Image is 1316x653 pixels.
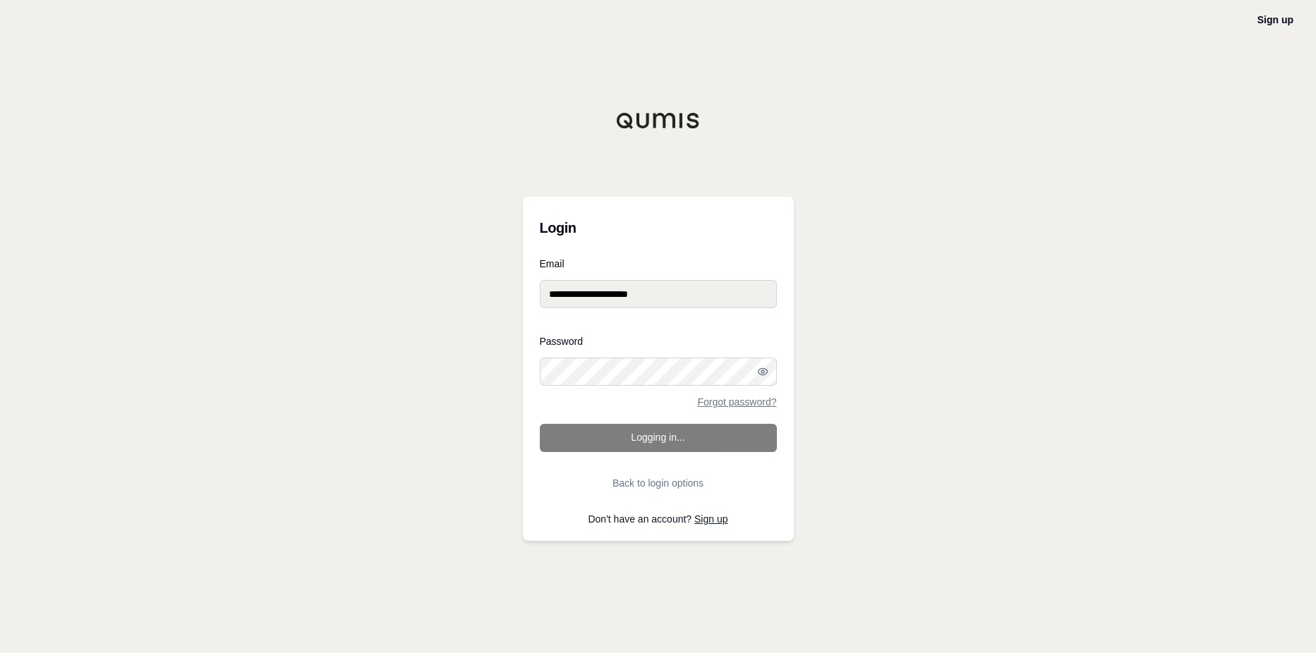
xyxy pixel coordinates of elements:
[540,259,777,269] label: Email
[697,397,776,407] a: Forgot password?
[540,336,777,346] label: Password
[1257,14,1293,25] a: Sign up
[540,469,777,497] button: Back to login options
[540,514,777,524] p: Don't have an account?
[540,214,777,242] h3: Login
[694,513,728,525] a: Sign up
[616,112,701,129] img: Qumis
